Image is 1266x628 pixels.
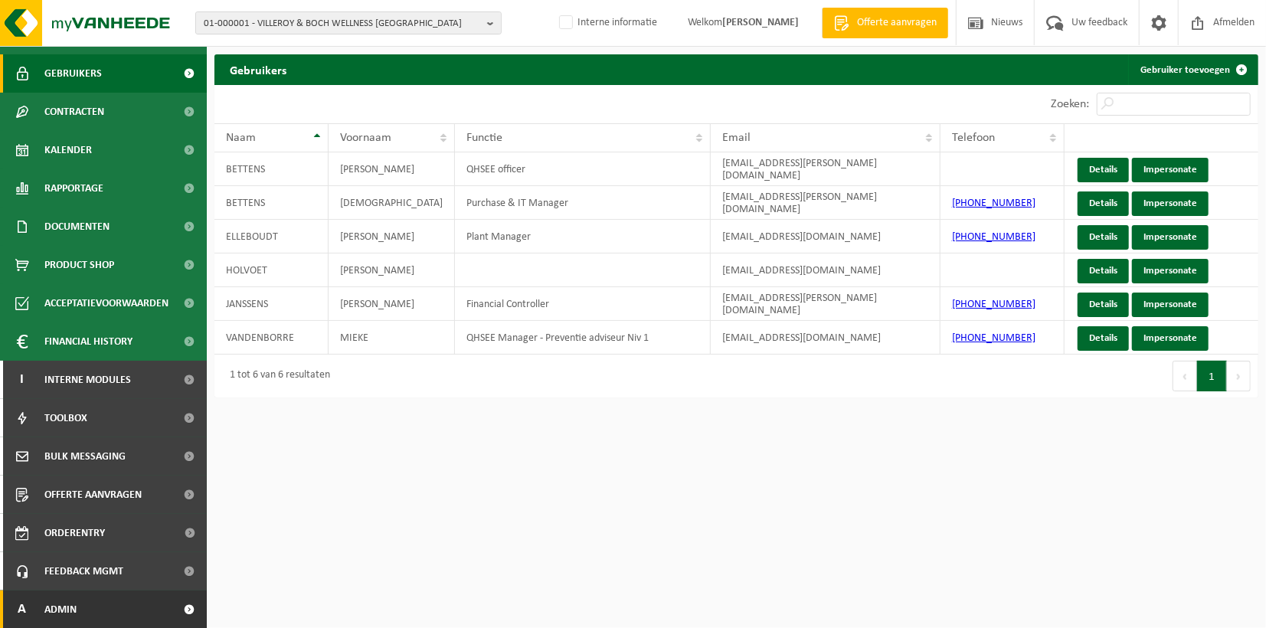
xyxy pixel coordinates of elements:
a: [PHONE_NUMBER] [952,332,1035,344]
span: Toolbox [44,399,87,437]
span: Email [722,132,751,144]
td: [EMAIL_ADDRESS][PERSON_NAME][DOMAIN_NAME] [711,186,941,220]
a: Details [1078,326,1129,351]
a: Details [1078,225,1129,250]
a: Offerte aanvragen [822,8,948,38]
td: Plant Manager [455,220,711,253]
button: 01-000001 - VILLEROY & BOCH WELLNESS [GEOGRAPHIC_DATA] [195,11,502,34]
span: Documenten [44,208,110,246]
label: Zoeken: [1051,99,1089,111]
div: 1 tot 6 van 6 resultaten [222,362,330,390]
span: Gebruikers [44,54,102,93]
span: Functie [466,132,502,144]
span: Financial History [44,322,132,361]
span: Rapportage [44,169,103,208]
span: Voornaam [340,132,391,144]
span: Kalender [44,131,92,169]
span: Interne modules [44,361,131,399]
span: Offerte aanvragen [44,476,142,514]
span: Bulk Messaging [44,437,126,476]
span: Feedback MGMT [44,552,123,590]
a: Details [1078,191,1129,216]
span: Naam [226,132,256,144]
a: Impersonate [1132,191,1209,216]
span: Contracten [44,93,104,131]
label: Interne informatie [556,11,657,34]
a: Impersonate [1132,158,1209,182]
a: Impersonate [1132,259,1209,283]
td: VANDENBORRE [214,321,329,355]
button: Previous [1173,361,1197,391]
td: [EMAIL_ADDRESS][PERSON_NAME][DOMAIN_NAME] [711,287,941,321]
span: Product Shop [44,246,114,284]
td: BETTENS [214,186,329,220]
button: Next [1227,361,1251,391]
span: Acceptatievoorwaarden [44,284,168,322]
a: Gebruiker toevoegen [1128,54,1257,85]
span: Orderentry Goedkeuring [44,514,173,552]
span: Offerte aanvragen [853,15,941,31]
button: 1 [1197,361,1227,391]
a: Impersonate [1132,326,1209,351]
td: [DEMOGRAPHIC_DATA] [329,186,455,220]
td: QHSEE Manager - Preventie adviseur Niv 1 [455,321,711,355]
td: JANSSENS [214,287,329,321]
td: MIEKE [329,321,455,355]
a: [PHONE_NUMBER] [952,198,1035,209]
td: ELLEBOUDT [214,220,329,253]
a: Impersonate [1132,225,1209,250]
td: [EMAIL_ADDRESS][DOMAIN_NAME] [711,253,941,287]
td: HOLVOET [214,253,329,287]
a: [PHONE_NUMBER] [952,299,1035,310]
td: [PERSON_NAME] [329,287,455,321]
td: [EMAIL_ADDRESS][DOMAIN_NAME] [711,321,941,355]
td: BETTENS [214,152,329,186]
a: [PHONE_NUMBER] [952,231,1035,243]
a: Details [1078,259,1129,283]
td: Financial Controller [455,287,711,321]
h2: Gebruikers [214,54,302,84]
span: I [15,361,29,399]
td: [EMAIL_ADDRESS][PERSON_NAME][DOMAIN_NAME] [711,152,941,186]
td: QHSEE officer [455,152,711,186]
a: Details [1078,158,1129,182]
a: Details [1078,293,1129,317]
td: [PERSON_NAME] [329,152,455,186]
td: [PERSON_NAME] [329,220,455,253]
td: [PERSON_NAME] [329,253,455,287]
strong: [PERSON_NAME] [722,17,799,28]
span: 01-000001 - VILLEROY & BOCH WELLNESS [GEOGRAPHIC_DATA] [204,12,481,35]
td: [EMAIL_ADDRESS][DOMAIN_NAME] [711,220,941,253]
td: Purchase & IT Manager [455,186,711,220]
span: Telefoon [952,132,995,144]
a: Impersonate [1132,293,1209,317]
